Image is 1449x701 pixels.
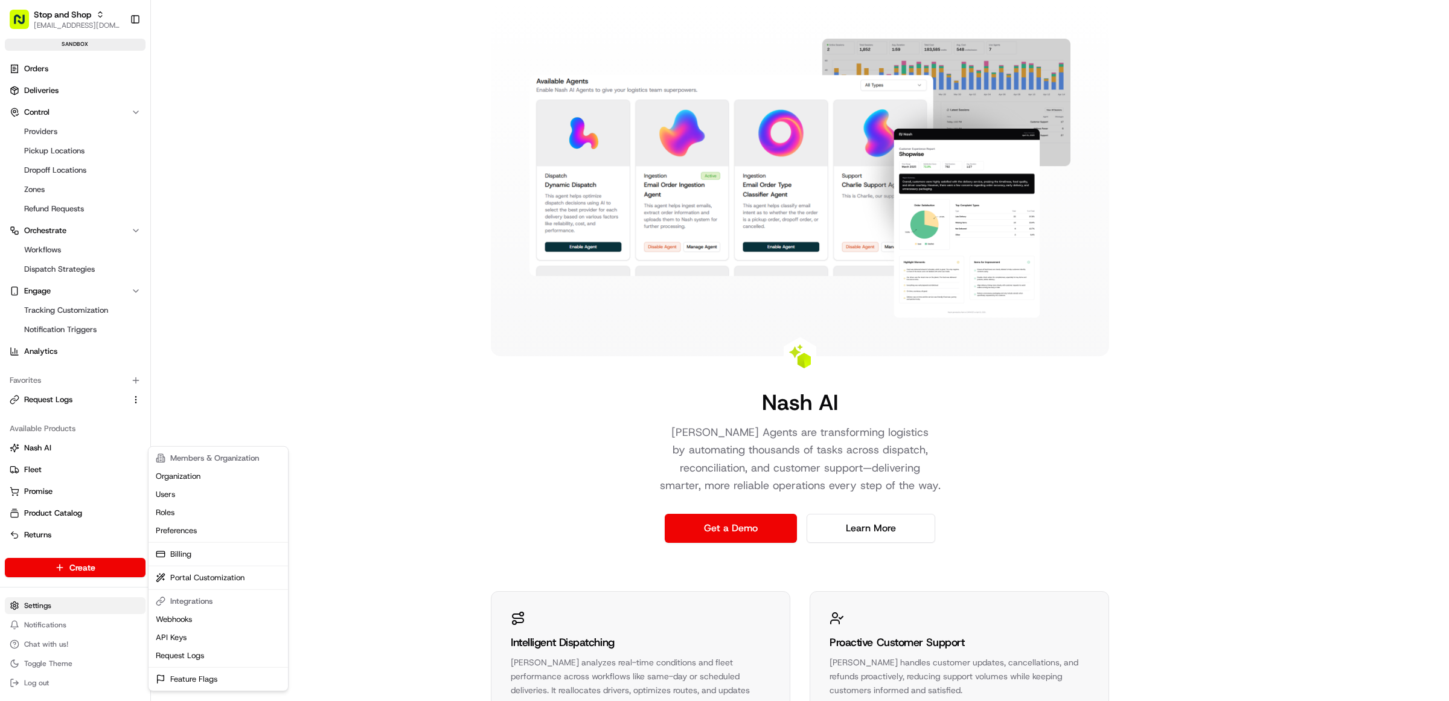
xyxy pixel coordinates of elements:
[205,119,220,133] button: Start new chat
[7,170,97,192] a: 📗Knowledge Base
[24,175,92,187] span: Knowledge Base
[114,175,194,187] span: API Documentation
[151,485,286,504] a: Users
[151,522,286,540] a: Preferences
[12,176,22,186] div: 📗
[151,610,286,629] a: Webhooks
[151,647,286,665] a: Request Logs
[151,504,286,522] a: Roles
[151,592,286,610] div: Integrations
[151,449,286,467] div: Members & Organization
[151,467,286,485] a: Organization
[12,48,220,68] p: Welcome 👋
[12,115,34,137] img: 1736555255976-a54dd68f-1ca7-489b-9aae-adbdc363a1c4
[102,176,112,186] div: 💻
[97,170,199,192] a: 💻API Documentation
[41,127,153,137] div: We're available if you need us!
[151,670,286,688] a: Feature Flags
[151,629,286,647] a: API Keys
[151,545,286,563] a: Billing
[120,205,146,214] span: Pylon
[85,204,146,214] a: Powered byPylon
[31,78,217,91] input: Got a question? Start typing here...
[12,12,36,36] img: Nash
[41,115,198,127] div: Start new chat
[151,569,286,587] a: Portal Customization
